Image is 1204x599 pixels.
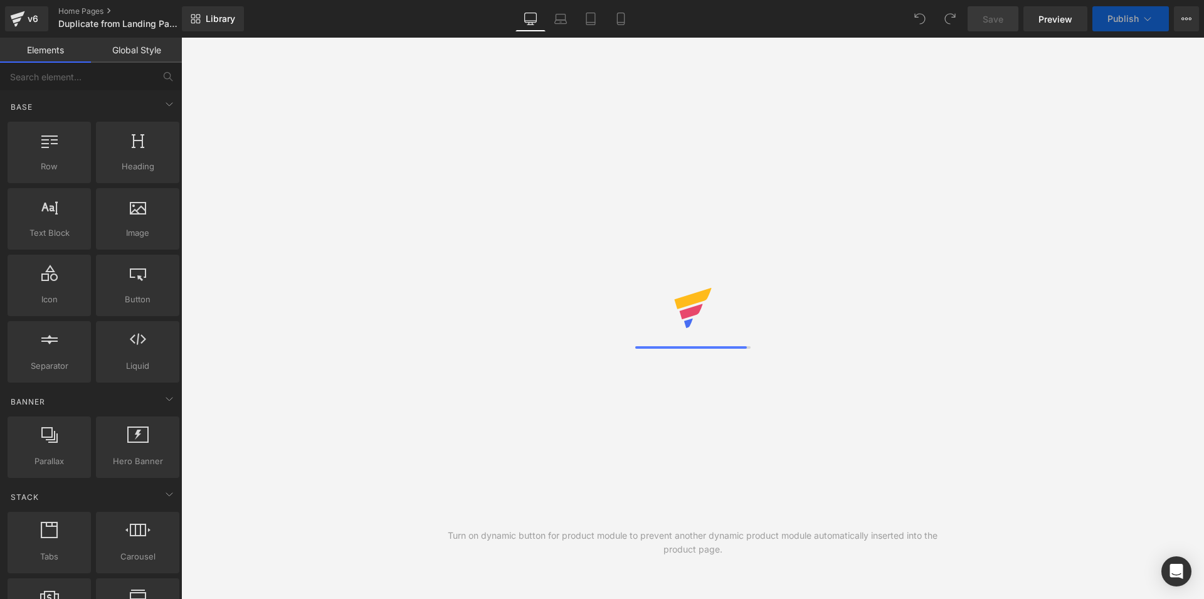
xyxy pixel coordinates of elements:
span: Preview [1038,13,1072,26]
span: Separator [11,359,87,373]
span: Banner [9,396,46,408]
a: Tablet [576,6,606,31]
span: Save [983,13,1003,26]
span: Library [206,13,235,24]
button: Publish [1092,6,1169,31]
a: Desktop [515,6,546,31]
a: v6 [5,6,48,31]
span: Duplicate from Landing Page - [DATE] 09:40:38 [58,19,179,29]
a: Home Pages [58,6,203,16]
span: Icon [11,293,87,306]
a: Laptop [546,6,576,31]
span: Carousel [100,550,176,563]
span: Parallax [11,455,87,468]
a: Mobile [606,6,636,31]
span: Hero Banner [100,455,176,468]
span: Stack [9,491,40,503]
button: Redo [937,6,963,31]
a: New Library [182,6,244,31]
span: Liquid [100,359,176,373]
span: Button [100,293,176,306]
span: Base [9,101,34,113]
span: Row [11,160,87,173]
div: Open Intercom Messenger [1161,556,1191,586]
button: Undo [907,6,932,31]
span: Tabs [11,550,87,563]
a: Global Style [91,38,182,63]
a: Preview [1023,6,1087,31]
div: v6 [25,11,41,27]
span: Text Block [11,226,87,240]
button: More [1174,6,1199,31]
span: Image [100,226,176,240]
span: Heading [100,160,176,173]
span: Publish [1107,14,1139,24]
div: Turn on dynamic button for product module to prevent another dynamic product module automatically... [437,529,949,556]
